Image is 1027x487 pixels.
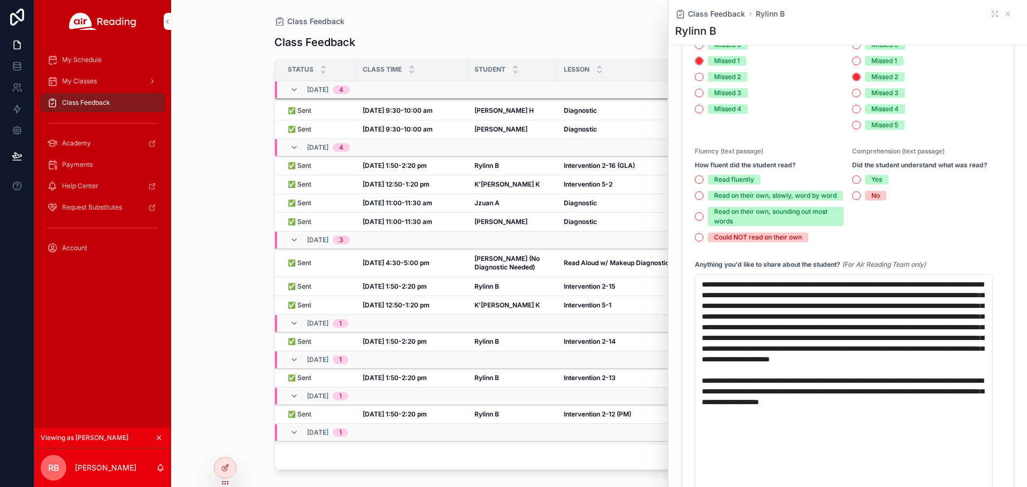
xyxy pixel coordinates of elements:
strong: Intervention 2-12 (PM) [564,410,631,418]
span: ✅ Sent [288,180,311,189]
strong: How fluent did the student read? [695,161,796,169]
strong: Rylinn B [474,161,499,169]
span: Class Time [363,65,402,74]
strong: [PERSON_NAME] [474,218,527,226]
a: My Classes [41,72,165,91]
a: Rylinn B [474,374,551,382]
a: Class Feedback [675,9,745,19]
strong: [DATE] 1:50-2:20 pm [363,282,427,290]
strong: [DATE] 1:50-2:20 pm [363,374,427,382]
a: Diagnostic [564,218,680,226]
a: ✅ Sent [288,374,350,382]
em: (For Air Reading Team only) [842,260,926,268]
span: [DATE] [307,428,328,437]
span: Request Substitutes [62,203,122,212]
strong: Intervention 2-14 [564,337,616,345]
a: K'[PERSON_NAME] K [474,301,551,310]
span: ✅ Sent [288,301,311,310]
span: ✅ Sent [288,337,311,346]
strong: Intervention 2-13 [564,374,616,382]
a: ✅ Sent [288,161,350,170]
div: 3 [339,236,343,244]
a: [DATE] 1:50-2:20 pm [363,282,462,291]
strong: Did the student understand what was read? [852,161,987,169]
span: Academy [62,139,91,148]
strong: Rylinn B [474,410,499,418]
a: [DATE] 11:00-11:30 am [363,218,462,226]
strong: [PERSON_NAME] [474,125,527,133]
a: ✅ Sent [288,125,350,134]
strong: [DATE] 12:50-1:20 pm [363,301,430,309]
a: [DATE] 4:30-5:00 pm [363,259,462,267]
a: Rylinn B [474,161,551,170]
strong: [PERSON_NAME] (No Diagnostic Needed) [474,254,541,271]
a: ✅ Sent [288,301,350,310]
span: Comprehension (text passage) [852,147,945,155]
a: [DATE] 1:50-2:20 pm [363,337,462,346]
span: [DATE] [307,236,328,244]
div: No [871,191,880,200]
div: Missed 4 [714,104,741,114]
div: 1 [339,355,342,364]
a: Request Substitutes [41,198,165,217]
a: Help Center [41,176,165,196]
div: Read on their own, sounding out most words [714,207,837,226]
span: Status [288,65,313,74]
a: ✅ Sent [288,199,350,207]
a: ✅ Sent [288,259,350,267]
a: Rylinn B [756,9,785,19]
span: Class Feedback [62,98,110,107]
span: ✅ Sent [288,161,311,170]
a: Intervention 5-2 [564,180,680,189]
a: [PERSON_NAME] [474,125,551,134]
span: ✅ Sent [288,199,311,207]
span: Payments [62,160,93,169]
a: [PERSON_NAME] (No Diagnostic Needed) [474,254,551,272]
strong: Intervention 5-1 [564,301,611,309]
a: Academy [41,134,165,153]
strong: [DATE] 1:50-2:20 pm [363,161,427,169]
img: App logo [69,13,136,30]
a: [PERSON_NAME] H [474,106,551,115]
a: ✅ Sent [288,218,350,226]
strong: Read Aloud w/ Makeup Diagnostic - 3 [564,259,680,267]
strong: [PERSON_NAME] H [474,106,534,114]
strong: K'[PERSON_NAME] K [474,180,540,188]
div: 4 [339,86,343,94]
span: My Classes [62,77,97,86]
div: Missed 1 [714,56,740,66]
span: [DATE] [307,355,328,364]
span: ✅ Sent [288,374,311,382]
div: Could NOT read on their own [714,233,802,242]
a: Rylinn B [474,282,551,291]
a: [DATE] 12:50-1:20 pm [363,180,462,189]
a: Intervention 2-16 (GLA) [564,161,680,170]
strong: [DATE] 11:00-11:30 am [363,199,432,207]
span: Account [62,244,87,252]
div: scrollable content [34,43,171,272]
a: ✅ Sent [288,282,350,291]
span: ✅ Sent [288,218,311,226]
a: [DATE] 9:30-10:00 am [363,106,462,115]
div: 4 [339,143,343,152]
span: ✅ Sent [288,259,311,267]
strong: Diagnostic [564,218,597,226]
a: Diagnostic [564,125,680,134]
strong: Diagnostic [564,125,597,133]
a: Jzuan A [474,199,551,207]
div: Missed 2 [714,72,741,82]
strong: [DATE] 11:00-11:30 am [363,218,432,226]
a: [DATE] 1:50-2:20 pm [363,410,462,419]
span: Class Feedback [287,16,344,27]
a: Payments [41,155,165,174]
strong: K'[PERSON_NAME] K [474,301,540,309]
span: [DATE] [307,319,328,328]
a: Account [41,238,165,258]
span: [DATE] [307,86,328,94]
a: Diagnostic [564,106,680,115]
a: [PERSON_NAME] [474,218,551,226]
strong: Intervention 2-16 (GLA) [564,161,635,169]
div: Missed 3 [714,88,741,98]
a: Rylinn B [474,410,551,419]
